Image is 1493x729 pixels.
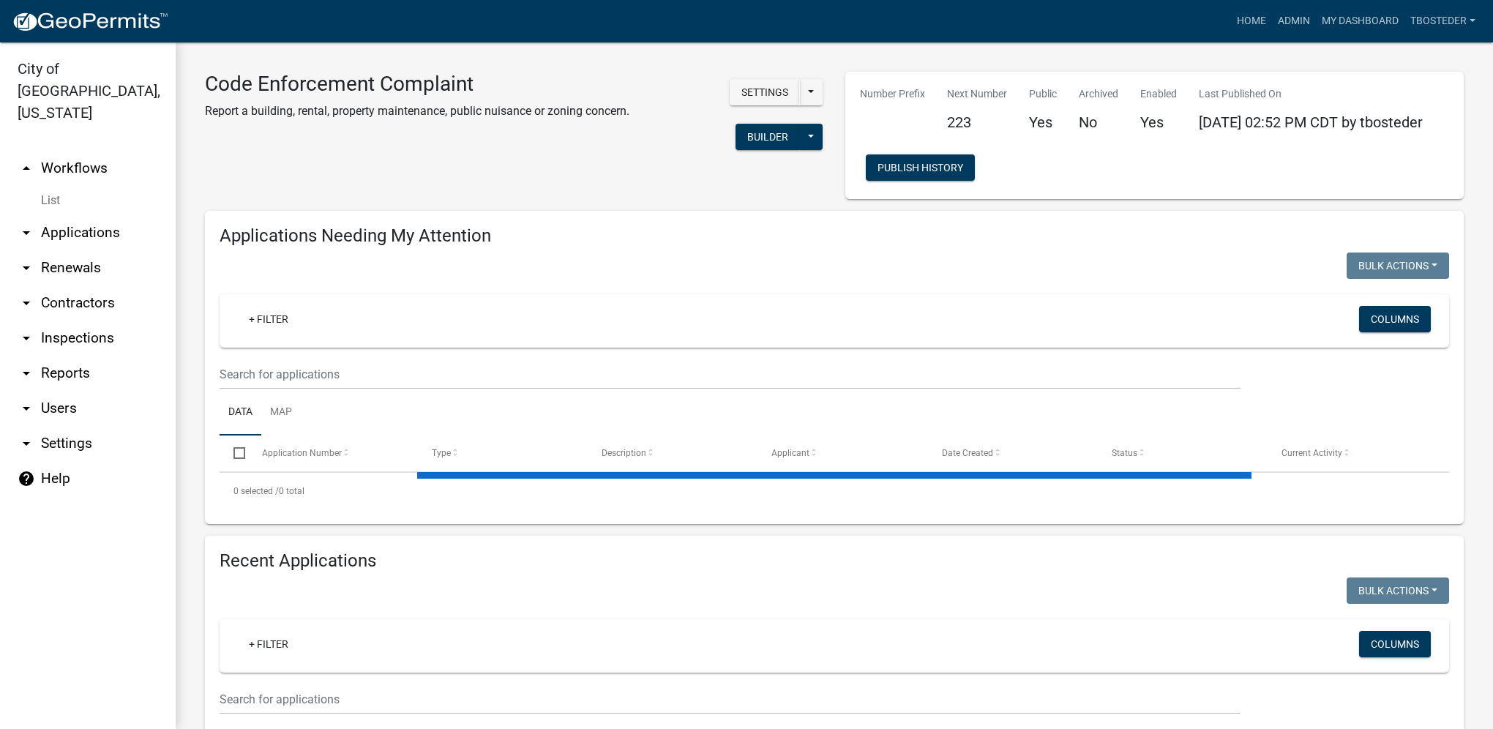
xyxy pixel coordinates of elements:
a: Map [261,389,301,436]
datatable-header-cell: Description [588,435,757,471]
i: arrow_drop_down [18,259,35,277]
i: help [18,470,35,487]
datatable-header-cell: Status [1098,435,1268,471]
input: Search for applications [220,684,1241,714]
h5: Yes [1140,113,1177,131]
div: 0 total [220,473,1449,509]
p: Number Prefix [860,86,925,102]
span: Applicant [771,448,809,458]
h4: Applications Needing My Attention [220,225,1449,247]
button: Columns [1359,306,1431,332]
h5: 223 [947,113,1007,131]
a: Data [220,389,261,436]
button: Columns [1359,631,1431,657]
h5: No [1079,113,1118,131]
span: [DATE] 02:52 PM CDT by tbosteder [1199,113,1423,131]
a: + Filter [237,306,300,332]
a: Admin [1272,7,1316,35]
p: Last Published On [1199,86,1423,102]
p: Enabled [1140,86,1177,102]
i: arrow_drop_down [18,400,35,417]
datatable-header-cell: Current Activity [1268,435,1437,471]
button: Bulk Actions [1347,577,1449,604]
i: arrow_drop_down [18,435,35,452]
a: Home [1231,7,1272,35]
datatable-header-cell: Application Number [247,435,417,471]
button: Settings [730,79,800,105]
wm-modal-confirm: Workflow Publish History [866,163,975,175]
p: Report a building, rental, property maintenance, public nuisance or zoning concern. [205,102,629,120]
span: Application Number [262,448,342,458]
datatable-header-cell: Date Created [927,435,1097,471]
h5: Yes [1029,113,1057,131]
span: Description [602,448,646,458]
i: arrow_drop_down [18,224,35,242]
p: Archived [1079,86,1118,102]
a: + Filter [237,631,300,657]
span: Type [432,448,451,458]
span: 0 selected / [233,486,279,496]
a: tbosteder [1404,7,1481,35]
p: Public [1029,86,1057,102]
h3: Code Enforcement Complaint [205,72,629,97]
span: Date Created [942,448,993,458]
i: arrow_drop_down [18,329,35,347]
datatable-header-cell: Applicant [757,435,927,471]
span: Current Activity [1281,448,1342,458]
p: Next Number [947,86,1007,102]
datatable-header-cell: Select [220,435,247,471]
button: Publish History [866,154,975,181]
input: Search for applications [220,359,1241,389]
button: Bulk Actions [1347,253,1449,279]
a: My Dashboard [1316,7,1404,35]
datatable-header-cell: Type [418,435,588,471]
i: arrow_drop_down [18,294,35,312]
i: arrow_drop_down [18,364,35,382]
span: Status [1112,448,1137,458]
h4: Recent Applications [220,550,1449,572]
button: Builder [736,124,800,150]
i: arrow_drop_up [18,160,35,177]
